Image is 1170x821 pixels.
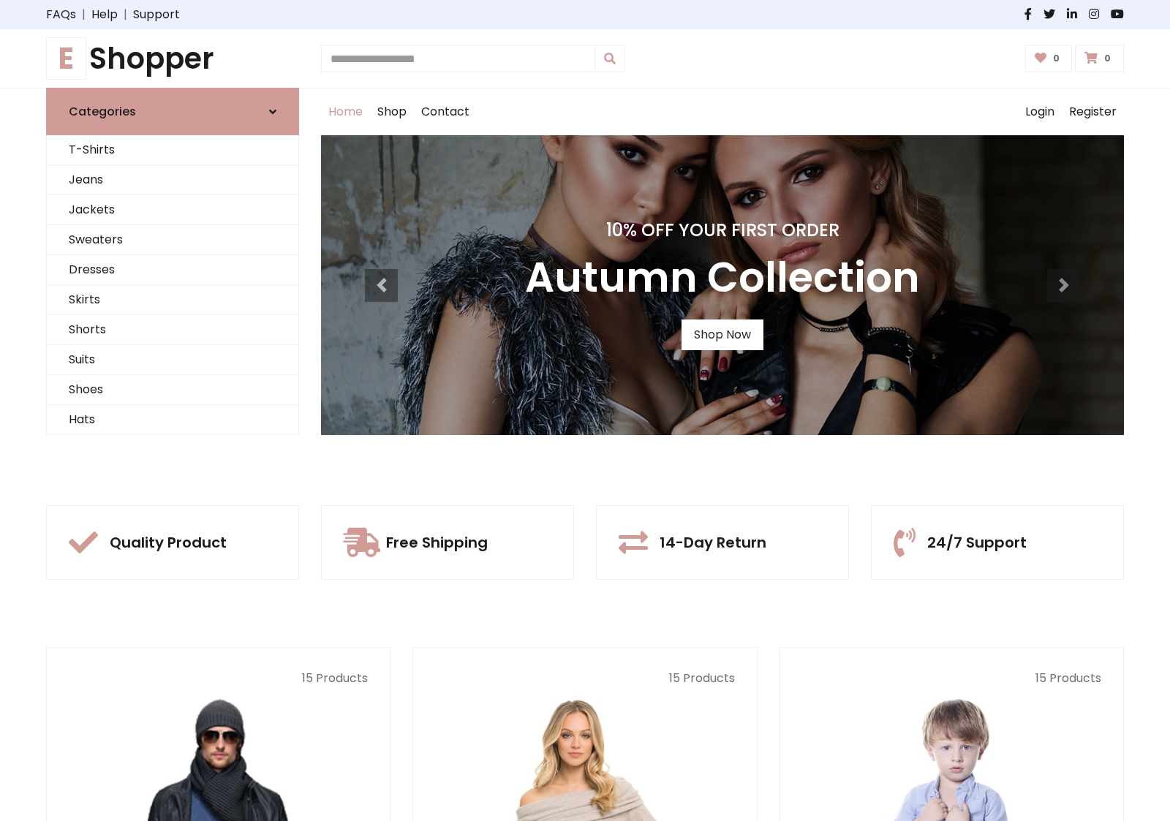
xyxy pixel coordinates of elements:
a: Shop [370,88,414,135]
a: 0 [1025,45,1073,72]
h6: Categories [69,105,136,118]
a: Categories [46,88,299,135]
a: Jackets [47,195,298,225]
a: Support [133,6,180,23]
a: Shop Now [682,319,763,350]
h5: 24/7 Support [927,534,1027,551]
h5: Free Shipping [386,534,488,551]
a: Shorts [47,315,298,345]
span: | [76,6,91,23]
p: 15 Products [435,670,734,687]
a: FAQs [46,6,76,23]
a: Contact [414,88,477,135]
a: Jeans [47,165,298,195]
a: Suits [47,345,298,375]
a: Shoes [47,375,298,405]
a: Register [1062,88,1124,135]
h4: 10% Off Your First Order [525,220,920,241]
a: EShopper [46,41,299,76]
h3: Autumn Collection [525,253,920,302]
p: 15 Products [69,670,368,687]
a: Hats [47,405,298,435]
a: Dresses [47,255,298,285]
p: 15 Products [802,670,1101,687]
span: 0 [1049,52,1063,65]
span: E [46,37,86,80]
h5: 14-Day Return [660,534,766,551]
a: Skirts [47,285,298,315]
a: Login [1018,88,1062,135]
a: Home [321,88,370,135]
h5: Quality Product [110,534,227,551]
a: 0 [1075,45,1124,72]
span: 0 [1101,52,1114,65]
a: T-Shirts [47,135,298,165]
span: | [118,6,133,23]
h1: Shopper [46,41,299,76]
a: Sweaters [47,225,298,255]
a: Help [91,6,118,23]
